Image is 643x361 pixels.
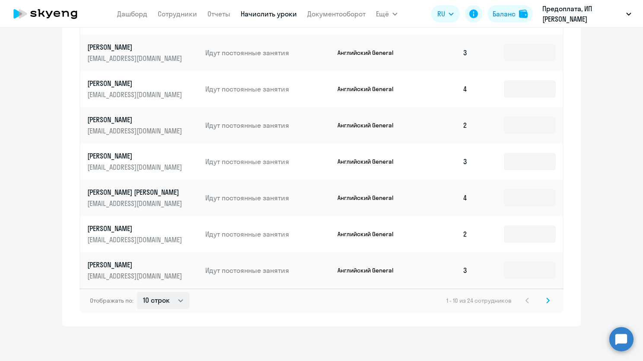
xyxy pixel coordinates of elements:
[431,5,460,22] button: RU
[493,9,516,19] div: Баланс
[87,126,184,136] p: [EMAIL_ADDRESS][DOMAIN_NAME]
[337,85,402,93] p: Английский General
[87,235,184,244] p: [EMAIL_ADDRESS][DOMAIN_NAME]
[414,143,474,180] td: 3
[87,224,198,244] a: [PERSON_NAME][EMAIL_ADDRESS][DOMAIN_NAME]
[87,151,198,172] a: [PERSON_NAME][EMAIL_ADDRESS][DOMAIN_NAME]
[538,3,636,24] button: Предоплата, ИП [PERSON_NAME]
[205,266,331,275] p: Идут постоянные занятия
[87,187,198,208] a: [PERSON_NAME] [PERSON_NAME][EMAIL_ADDRESS][DOMAIN_NAME]
[205,120,331,130] p: Идут постоянные занятия
[487,5,533,22] button: Балансbalance
[414,252,474,288] td: 3
[337,121,402,129] p: Английский General
[205,157,331,166] p: Идут постоянные занятия
[87,271,184,281] p: [EMAIL_ADDRESS][DOMAIN_NAME]
[87,187,184,197] p: [PERSON_NAME] [PERSON_NAME]
[414,180,474,216] td: 4
[542,3,623,24] p: Предоплата, ИП [PERSON_NAME]
[158,9,197,18] a: Сотрудники
[87,162,184,172] p: [EMAIL_ADDRESS][DOMAIN_NAME]
[414,71,474,107] td: 4
[87,151,184,161] p: [PERSON_NAME]
[207,9,230,18] a: Отчеты
[87,42,198,63] a: [PERSON_NAME][EMAIL_ADDRESS][DOMAIN_NAME]
[87,79,198,99] a: [PERSON_NAME][EMAIL_ADDRESS][DOMAIN_NAME]
[241,9,297,18] a: Начислить уроки
[446,297,512,304] span: 1 - 10 из 24 сотрудников
[337,158,402,165] p: Английский General
[307,9,366,18] a: Документооборот
[337,194,402,202] p: Английский General
[87,54,184,63] p: [EMAIL_ADDRESS][DOMAIN_NAME]
[87,42,184,52] p: [PERSON_NAME]
[337,49,402,57] p: Английский General
[90,297,134,304] span: Отображать по:
[376,9,389,19] span: Ещё
[87,260,198,281] a: [PERSON_NAME][EMAIL_ADDRESS][DOMAIN_NAME]
[337,266,402,274] p: Английский General
[376,5,398,22] button: Ещё
[205,193,331,203] p: Идут постоянные занятия
[337,230,402,238] p: Английский General
[414,216,474,252] td: 2
[437,9,445,19] span: RU
[205,48,331,57] p: Идут постоянные занятия
[87,260,184,269] p: [PERSON_NAME]
[414,35,474,71] td: 3
[87,90,184,99] p: [EMAIL_ADDRESS][DOMAIN_NAME]
[205,229,331,239] p: Идут постоянные занятия
[87,115,184,124] p: [PERSON_NAME]
[87,224,184,233] p: [PERSON_NAME]
[117,9,147,18] a: Дашборд
[87,199,184,208] p: [EMAIL_ADDRESS][DOMAIN_NAME]
[87,79,184,88] p: [PERSON_NAME]
[87,115,198,136] a: [PERSON_NAME][EMAIL_ADDRESS][DOMAIN_NAME]
[205,84,331,94] p: Идут постоянные занятия
[519,9,528,18] img: balance
[414,107,474,143] td: 2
